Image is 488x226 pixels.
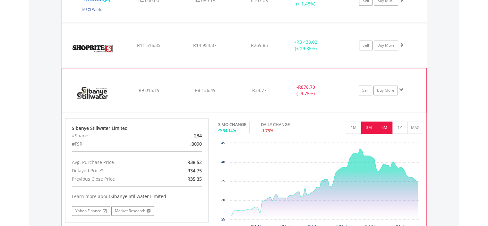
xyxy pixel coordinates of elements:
text: 25 [221,217,225,221]
a: Yahoo Finance [72,206,110,216]
div: DAILY CHANGE [261,122,312,128]
div: + (+ 29.85%) [282,39,330,52]
span: R9 015.19 [138,87,159,93]
span: R878.70 [298,84,315,90]
a: Buy More [374,41,398,50]
button: 6M [377,122,392,134]
button: 3M [361,122,377,134]
span: R11 516.85 [137,42,160,48]
text: 45 [221,141,225,145]
span: R3 438.02 [296,39,317,45]
button: 1Y [392,122,408,134]
span: R34.77 [252,87,267,93]
text: 40 [221,160,225,164]
a: Market Research [111,206,154,216]
div: 3 MO CHANGE [218,122,246,128]
div: Sibanye Stillwater Limited [72,125,202,131]
div: #Shares [67,131,160,140]
text: 30 [221,198,225,202]
img: EQU.ZA.SHP.png [65,31,120,66]
div: #FSR [67,140,160,148]
span: R38.52 [187,159,202,165]
a: Sell [359,86,372,95]
span: R35.35 [187,176,202,182]
div: 234 [160,131,207,140]
span: -1.75% [261,128,273,133]
div: Previous Close Price [67,175,160,183]
span: R14 954.87 [193,42,217,48]
a: Buy More [373,86,398,95]
span: R8 136.49 [194,87,215,93]
div: - (- 9.75%) [281,84,330,97]
div: Avg. Purchase Price [67,158,160,167]
div: Learn more about [72,193,202,200]
button: 1M [346,122,362,134]
span: Sibanye Stillwater Limited [110,193,166,199]
span: 34.14% [223,128,236,133]
text: 35 [221,179,225,183]
div: .0090 [160,140,207,148]
div: Delayed Price* [67,167,160,175]
button: MAX [407,122,423,134]
span: R269.85 [251,42,268,48]
span: R34.75 [187,167,202,174]
a: Sell [359,41,372,50]
img: EQU.ZA.SSW.png [65,76,120,111]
